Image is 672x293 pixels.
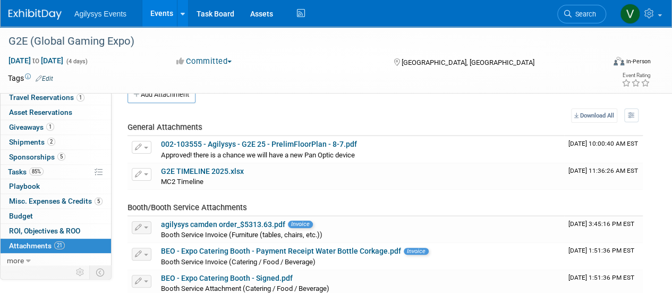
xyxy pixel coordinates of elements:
[1,239,111,253] a: Attachments21
[127,122,202,132] span: General Attachments
[9,153,65,161] span: Sponsorships
[47,138,55,146] span: 2
[95,197,103,205] span: 5
[9,93,84,102] span: Travel Reservations
[9,212,33,220] span: Budget
[620,4,640,24] img: Vaitiare Munoz
[9,108,72,116] span: Asset Reservations
[557,55,651,71] div: Event Format
[614,57,624,65] img: Format-Inperson.png
[161,274,293,282] a: BEO - Expo Catering Booth - Signed.pdf
[572,10,596,18] span: Search
[161,167,244,175] a: G2E TIMELINE 2025.xlsx
[404,248,429,255] span: Invoice
[1,120,111,135] a: Giveaways1
[8,9,62,20] img: ExhibitDay
[1,90,111,105] a: Travel Reservations1
[5,32,596,51] div: G2E (Global Gaming Expo)
[1,150,111,164] a: Sponsorships5
[568,220,634,228] span: Upload Timestamp
[1,179,111,194] a: Playbook
[31,56,41,65] span: to
[622,73,650,78] div: Event Rating
[57,153,65,161] span: 5
[1,224,111,238] a: ROI, Objectives & ROO
[7,256,24,265] span: more
[564,216,643,243] td: Upload Timestamp
[46,123,54,131] span: 1
[54,241,65,249] span: 21
[9,123,54,131] span: Giveaways
[8,56,64,65] span: [DATE] [DATE]
[71,265,90,279] td: Personalize Event Tab Strip
[161,220,285,229] a: agilysys camden order_$5313.63.pdf
[90,265,112,279] td: Toggle Event Tabs
[568,140,638,147] span: Upload Timestamp
[1,194,111,208] a: Misc. Expenses & Credits5
[161,284,329,292] span: Booth Service Attachment (Catering / Food / Beverage)
[9,241,65,250] span: Attachments
[161,140,357,148] a: 002-103555 - Agilysys - G2E 25 - PrelimFloorPlan - 8-7.pdf
[288,221,313,228] span: Invoice
[161,178,203,186] span: MC2 Timeline
[564,136,643,163] td: Upload Timestamp
[564,163,643,190] td: Upload Timestamp
[557,5,606,23] a: Search
[626,57,651,65] div: In-Person
[161,151,355,159] span: Approved! there is a chance we will have a new Pan Optic device
[1,209,111,223] a: Budget
[74,10,126,18] span: Agilysys Events
[401,58,534,66] span: [GEOGRAPHIC_DATA], [GEOGRAPHIC_DATA]
[29,168,44,175] span: 85%
[161,231,322,239] span: Booth Service Invoice (Furniture (tables, chairs, etc.))
[65,58,88,65] span: (4 days)
[9,138,55,146] span: Shipments
[1,254,111,268] a: more
[36,75,53,82] a: Edit
[127,86,195,103] button: Add Attachment
[8,168,44,176] span: Tasks
[9,227,80,235] span: ROI, Objectives & ROO
[9,182,40,190] span: Playbook
[161,258,316,266] span: Booth Service Invoice (Catering / Food / Beverage)
[568,274,634,281] span: Upload Timestamp
[173,56,236,67] button: Committed
[76,94,84,102] span: 1
[127,203,247,212] span: Booth/Booth Service Attachments
[9,197,103,205] span: Misc. Expenses & Credits
[1,105,111,120] a: Asset Reservations
[571,108,617,123] a: Download All
[1,165,111,179] a: Tasks85%
[568,167,638,174] span: Upload Timestamp
[1,135,111,149] a: Shipments2
[564,243,643,270] td: Upload Timestamp
[161,247,401,255] a: BEO - Expo Catering Booth - Payment Receipt Water Bottle Corkage.pdf
[8,73,53,83] td: Tags
[568,247,634,254] span: Upload Timestamp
